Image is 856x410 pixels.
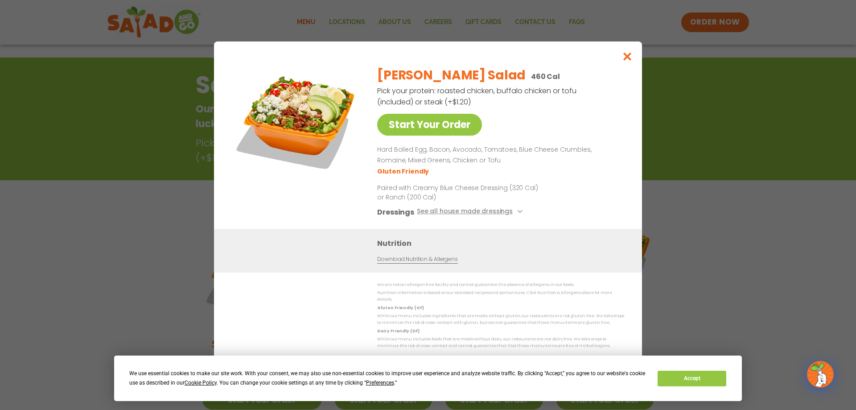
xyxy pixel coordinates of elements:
p: Paired with Creamy Blue Cheese Dressing (320 Cal) or Ranch (200 Cal) [377,183,542,202]
li: Gluten Friendly [377,166,430,176]
strong: Gluten Friendly (GF) [377,305,424,310]
a: Download Nutrition & Allergens [377,255,457,263]
p: Hard Boiled Egg, Bacon, Avocado, Tomatoes, Blue Cheese Crumbles, Romaine, Mixed Greens, Chicken o... [377,145,621,166]
button: See all house made dressings [417,206,525,217]
p: 460 Cal [531,71,560,82]
button: Accept [658,371,726,386]
div: Cookie Consent Prompt [114,356,742,401]
p: Pick your protein: roasted chicken, buffalo chicken or tofu (included) or steak (+$1.20) [377,85,578,108]
span: Cookie Policy [185,380,217,386]
p: While our menu includes foods that are made without dairy, our restaurants are not dairy free. We... [377,336,624,350]
p: We are not an allergen free facility and cannot guarantee the absence of allergens in our foods. [377,282,624,288]
img: Featured product photo for Cobb Salad [234,59,359,184]
a: Start Your Order [377,114,482,136]
h3: Nutrition [377,237,629,248]
div: We use essential cookies to make our site work. With your consent, we may also use non-essential ... [129,369,647,388]
button: Close modal [613,41,642,71]
p: While our menu includes ingredients that are made without gluten, our restaurants are not gluten ... [377,313,624,327]
p: Nutrition information is based on our standard recipes and portion sizes. Click Nutrition & Aller... [377,290,624,303]
h2: [PERSON_NAME] Salad [377,66,526,85]
strong: Dairy Friendly (DF) [377,328,419,333]
img: wpChatIcon [808,362,833,387]
h3: Dressings [377,206,414,217]
span: Preferences [366,380,394,386]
